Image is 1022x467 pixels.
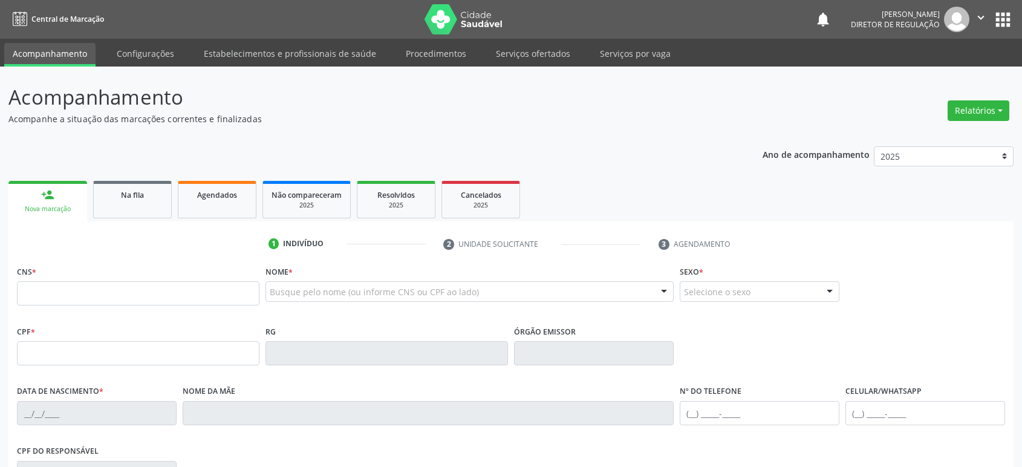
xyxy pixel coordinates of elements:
span: Cancelados [461,190,501,200]
a: Configurações [108,43,183,64]
a: Procedimentos [397,43,475,64]
p: Acompanhamento [8,82,712,113]
a: Central de Marcação [8,9,104,29]
img: img [944,7,969,32]
label: Sexo [680,263,703,281]
button: Relatórios [948,100,1009,121]
input: __/__/____ [17,401,177,425]
label: Nº do Telefone [680,382,741,401]
span: Diretor de regulação [851,19,940,30]
a: Acompanhamento [4,43,96,67]
label: Órgão emissor [514,322,576,341]
div: 2025 [366,201,426,210]
div: [PERSON_NAME] [851,9,940,19]
span: Não compareceram [272,190,342,200]
button:  [969,7,992,32]
span: Na fila [121,190,144,200]
span: Selecione o sexo [684,286,750,298]
a: Estabelecimentos e profissionais de saúde [195,43,385,64]
a: Serviços ofertados [487,43,579,64]
label: RG [265,322,276,341]
input: (__) _____-_____ [680,401,839,425]
p: Acompanhe a situação das marcações correntes e finalizadas [8,113,712,125]
span: Busque pelo nome (ou informe CNS ou CPF ao lado) [270,286,479,298]
span: Resolvidos [377,190,415,200]
span: Agendados [197,190,237,200]
label: CPF do responsável [17,442,99,461]
button: apps [992,9,1014,30]
div: 1 [269,238,279,249]
div: 2025 [451,201,511,210]
span: Central de Marcação [31,14,104,24]
button: notifications [815,11,832,28]
div: person_add [41,188,54,201]
input: (__) _____-_____ [845,401,1005,425]
label: CPF [17,322,35,341]
label: Nome [265,263,293,281]
a: Serviços por vaga [591,43,679,64]
div: Nova marcação [17,204,79,214]
label: Nome da mãe [183,382,235,401]
div: Indivíduo [283,238,324,249]
label: CNS [17,263,36,281]
p: Ano de acompanhamento [763,146,870,162]
label: Celular/WhatsApp [845,382,922,401]
i:  [974,11,988,24]
label: Data de nascimento [17,382,103,401]
div: 2025 [272,201,342,210]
